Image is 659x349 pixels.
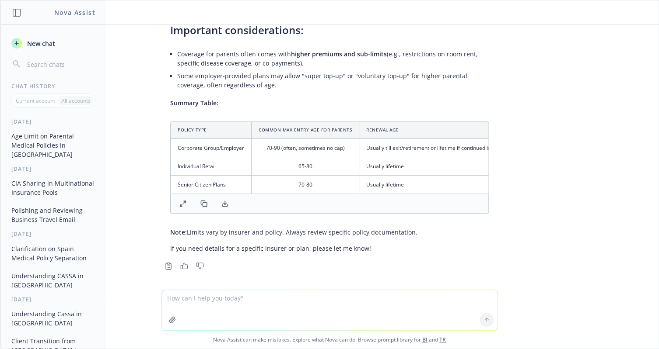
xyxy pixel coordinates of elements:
div: [DATE] [1,230,105,238]
button: Clarification on Spain Medical Policy Separation [8,242,98,265]
a: TR [439,336,446,343]
button: Understanding CASSA in [GEOGRAPHIC_DATA] [8,269,98,292]
td: Senior Citizen Plans [171,175,252,194]
td: 70-80 [252,175,359,194]
p: Current account [16,97,55,104]
div: [DATE] [1,165,105,173]
span: Nova Assist can make mistakes. Explore what Nova can do: Browse prompt library for and [4,331,655,349]
p: If you need details for a specific insurer or plan, please let me know! [170,244,489,253]
button: New chat [8,35,98,51]
td: 65-80 [252,157,359,175]
p: All accounts [61,97,91,104]
th: Renewal Age [359,122,521,138]
button: Thumbs down [193,260,207,272]
span: Summary Table: [170,99,218,107]
button: Age Limit on Parental Medical Policies in [GEOGRAPHIC_DATA] [8,129,98,162]
div: Chat History [1,83,105,90]
input: Search chats [25,58,95,70]
button: CIA Sharing in Multinational Insurance Pools [8,176,98,200]
li: Some employer-provided plans may allow "super top-up" or "voluntary top-up" for higher parental c... [177,69,489,91]
th: Common Max Entry Age for Parents [252,122,359,138]
td: Individual Retail [171,157,252,175]
h3: Important considerations: [170,23,489,38]
div: [DATE] [1,296,105,303]
p: Limits vary by insurer and policy. Always review specific policy documentation. [170,228,489,237]
td: Usually lifetime [359,157,521,175]
a: BI [422,336,428,343]
td: Usually till exit/retirement or lifetime if continued individually [359,138,521,157]
svg: Copy to clipboard [165,262,172,270]
h1: Nova Assist [54,8,95,17]
td: Corporate Group/Employer [171,138,252,157]
span: higher premiums and sub-limits [291,50,387,58]
span: Note: [170,228,187,236]
div: [DATE] [1,118,105,125]
span: New chat [25,39,55,48]
td: Usually lifetime [359,175,521,194]
button: Polishing and Reviewing Business Travel Email [8,203,98,227]
button: Understanding Cassa in [GEOGRAPHIC_DATA] [8,307,98,330]
td: 70-90 (often, sometimes no cap) [252,138,359,157]
th: Policy Type [171,122,252,138]
li: Coverage for parents often comes with (e.g., restrictions on room rent, specific disease coverage... [177,48,489,69]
